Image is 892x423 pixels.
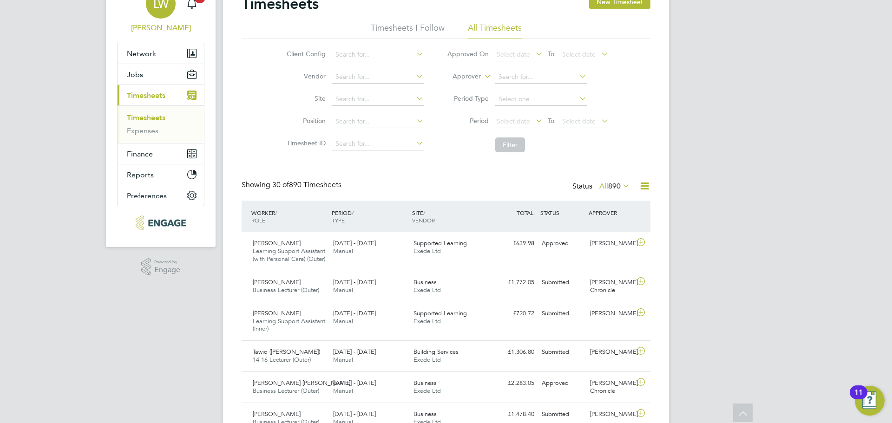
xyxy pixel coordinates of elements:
div: PERIOD [329,204,410,228]
span: [DATE] - [DATE] [333,379,376,387]
span: To [545,48,557,60]
span: Tawio ([PERSON_NAME]) [253,348,320,356]
div: [PERSON_NAME] Chronicle [586,376,635,399]
div: £1,306.80 [490,345,538,360]
div: Timesheets [118,105,204,143]
label: Client Config [284,50,326,58]
span: 890 Timesheets [272,180,341,189]
div: Submitted [538,407,586,422]
button: Finance [118,143,204,164]
label: Period [447,117,489,125]
input: Search for... [332,93,424,106]
span: [DATE] - [DATE] [333,309,376,317]
div: Approved [538,236,586,251]
span: Finance [127,150,153,158]
a: Expenses [127,126,158,135]
span: TYPE [332,216,345,224]
input: Search for... [332,115,424,128]
input: Search for... [332,48,424,61]
span: Business Lecturer (Outer) [253,387,319,395]
input: Search for... [495,71,587,84]
span: Powered by [154,258,180,266]
span: [DATE] - [DATE] [333,239,376,247]
input: Search for... [332,137,424,150]
li: All Timesheets [468,22,522,39]
span: Lana Williams [117,22,204,33]
span: Select date [497,50,530,59]
div: £1,772.05 [490,275,538,290]
span: Learning Support Assistant (Inner) [253,317,325,333]
span: Timesheets [127,91,165,100]
label: Site [284,94,326,103]
span: / [423,209,425,216]
span: Exede Ltd [413,356,441,364]
span: Preferences [127,191,167,200]
div: Submitted [538,306,586,321]
span: 14-16 Lecturer (Outer) [253,356,311,364]
div: £2,283.05 [490,376,538,391]
span: 30 of [272,180,289,189]
span: [PERSON_NAME] [253,239,301,247]
span: Learning Support Assistant (with Personal Care) (Outer) [253,247,325,263]
span: Manual [333,247,353,255]
a: Powered byEngage [141,258,181,276]
label: Approver [439,72,481,81]
span: [PERSON_NAME] [253,309,301,317]
span: Exede Ltd [413,247,441,255]
div: Submitted [538,275,586,290]
div: Approved [538,376,586,391]
span: Exede Ltd [413,286,441,294]
label: Period Type [447,94,489,103]
a: Timesheets [127,113,165,122]
span: Exede Ltd [413,387,441,395]
span: Select date [562,50,596,59]
span: To [545,115,557,127]
div: [PERSON_NAME] [586,407,635,422]
div: Submitted [538,345,586,360]
span: Business Lecturer (Outer) [253,286,319,294]
span: [PERSON_NAME] [PERSON_NAME] [253,379,350,387]
span: Supported Learning [413,309,467,317]
div: [PERSON_NAME] [586,306,635,321]
span: Jobs [127,70,143,79]
span: 890 [608,182,621,191]
label: Vendor [284,72,326,80]
div: 11 [854,392,863,404]
span: [PERSON_NAME] [253,278,301,286]
span: / [352,209,354,216]
span: TOTAL [517,209,533,216]
span: [DATE] - [DATE] [333,348,376,356]
label: Position [284,117,326,125]
button: Open Resource Center, 11 new notifications [855,386,885,416]
button: Filter [495,137,525,152]
span: Building Services [413,348,459,356]
div: WORKER [249,204,329,228]
span: Business [413,278,437,286]
div: £720.72 [490,306,538,321]
label: Approved On [447,50,489,58]
div: [PERSON_NAME] [586,236,635,251]
div: Status [572,180,632,193]
span: Reports [127,170,154,179]
span: Manual [333,317,353,325]
button: Network [118,43,204,64]
div: STATUS [538,204,586,221]
input: Select one [495,93,587,106]
span: [PERSON_NAME] [253,410,301,418]
button: Reports [118,164,204,185]
div: [PERSON_NAME] Chronicle [586,275,635,298]
span: Business [413,379,437,387]
input: Search for... [332,71,424,84]
button: Jobs [118,64,204,85]
span: Supported Learning [413,239,467,247]
div: £639.98 [490,236,538,251]
div: £1,478.40 [490,407,538,422]
span: ROLE [251,216,265,224]
span: [DATE] - [DATE] [333,278,376,286]
label: Timesheet ID [284,139,326,147]
li: Timesheets I Follow [371,22,445,39]
div: [PERSON_NAME] [586,345,635,360]
span: Select date [497,117,530,125]
span: / [275,209,277,216]
button: Timesheets [118,85,204,105]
